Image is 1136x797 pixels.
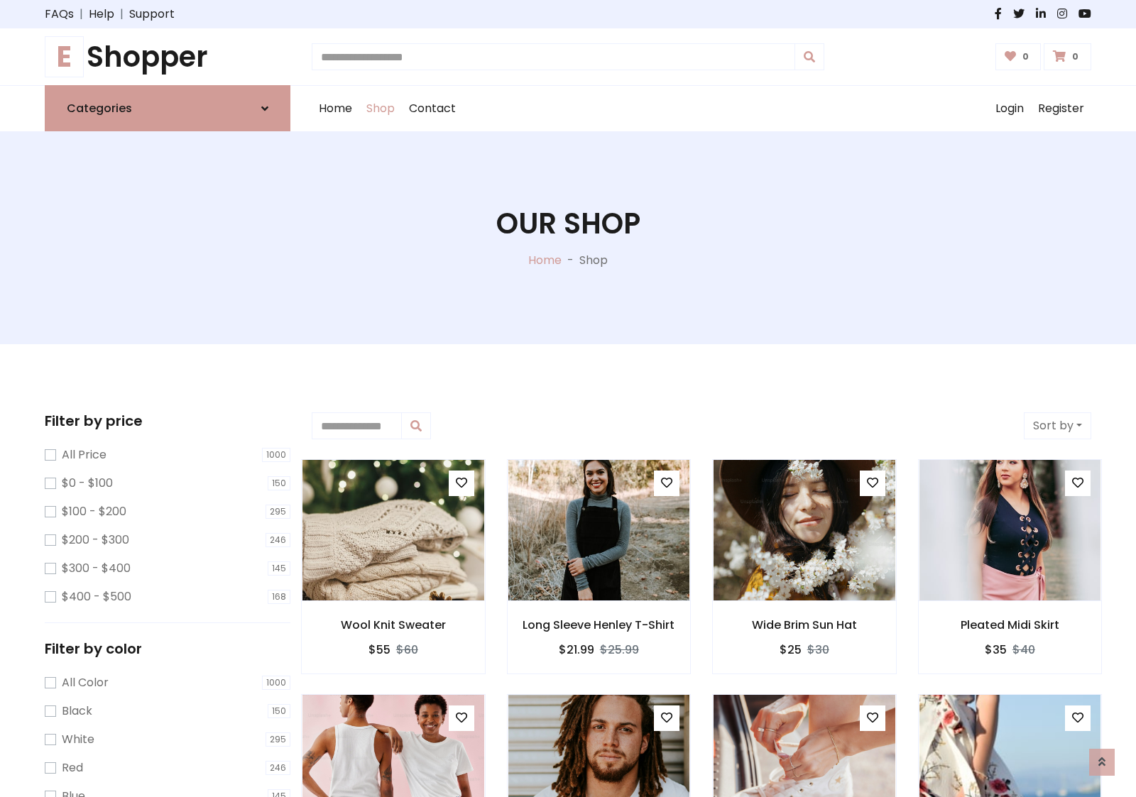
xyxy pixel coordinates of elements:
span: 246 [266,761,290,775]
span: 0 [1069,50,1082,63]
h6: $21.99 [559,643,594,656]
a: Support [129,6,175,23]
span: E [45,36,84,77]
span: 295 [266,732,290,747]
h1: Shopper [45,40,290,74]
h6: $55 [368,643,390,656]
label: All Price [62,446,106,463]
a: Help [89,6,114,23]
a: Shop [359,86,402,131]
del: $30 [807,642,829,658]
p: - [562,252,579,269]
a: 0 [995,43,1042,70]
span: 1000 [262,448,290,462]
a: Categories [45,85,290,131]
a: Home [528,252,562,268]
button: Sort by [1024,412,1091,439]
span: 0 [1019,50,1032,63]
del: $60 [396,642,418,658]
h5: Filter by color [45,640,290,657]
label: $0 - $100 [62,475,113,492]
h6: Wide Brim Sun Hat [713,618,896,632]
span: 1000 [262,676,290,690]
h6: Long Sleeve Henley T-Shirt [508,618,691,632]
p: Shop [579,252,608,269]
h6: $25 [780,643,802,656]
h6: Pleated Midi Skirt [919,618,1102,632]
label: Black [62,703,92,720]
label: $100 - $200 [62,503,126,520]
label: $400 - $500 [62,588,131,605]
span: 295 [266,505,290,519]
a: Login [988,86,1031,131]
span: 150 [268,704,290,718]
a: 0 [1044,43,1091,70]
a: FAQs [45,6,74,23]
span: 150 [268,476,290,490]
h6: $35 [985,643,1007,656]
h6: Categories [67,101,132,115]
h6: Wool Knit Sweater [302,618,485,632]
a: Contact [402,86,463,131]
label: White [62,731,94,748]
del: $40 [1012,642,1035,658]
a: EShopper [45,40,290,74]
del: $25.99 [600,642,639,658]
h5: Filter by price [45,412,290,429]
label: All Color [62,674,109,691]
span: 246 [266,533,290,547]
span: | [74,6,89,23]
label: Red [62,759,83,776]
a: Home [312,86,359,131]
span: 168 [268,590,290,604]
a: Register [1031,86,1091,131]
span: 145 [268,561,290,576]
label: $200 - $300 [62,532,129,549]
h1: Our Shop [496,207,640,241]
label: $300 - $400 [62,560,131,577]
span: | [114,6,129,23]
